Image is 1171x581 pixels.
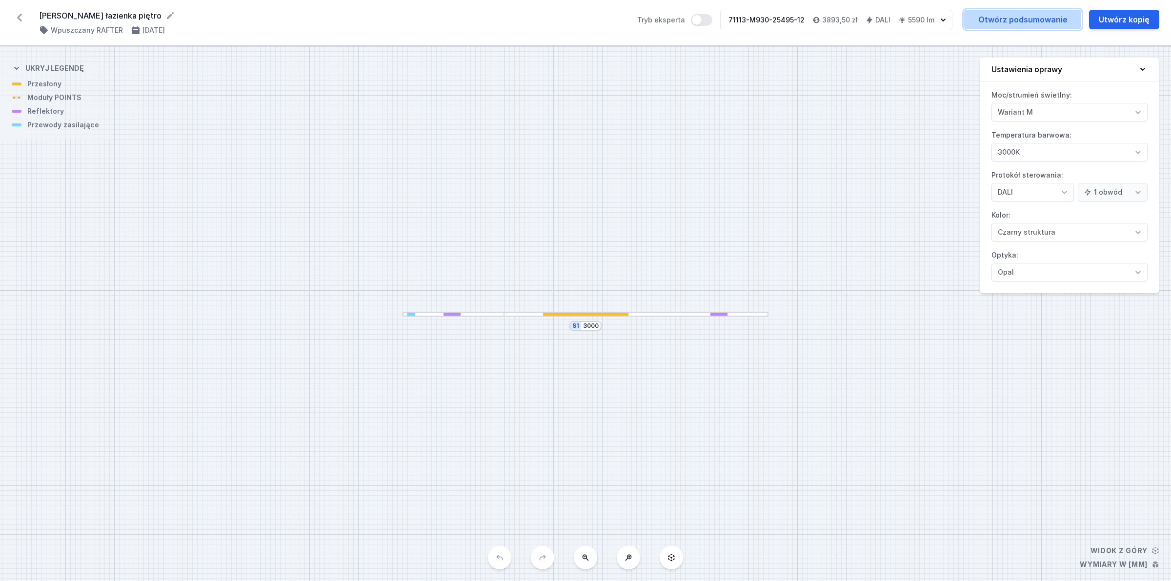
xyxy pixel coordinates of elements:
[1078,183,1148,201] select: Protokół sterowania:
[991,183,1074,201] select: Protokół sterowania:
[1089,10,1159,29] button: Utwórz kopię
[991,263,1148,281] select: Optyka:
[991,223,1148,241] select: Kolor:
[991,167,1148,201] label: Protokół sterowania:
[165,11,175,20] button: Edytuj nazwę projektu
[583,322,599,330] input: Wymiar [mm]
[720,10,952,30] button: 71113-M930-25495-123893,50 złDALI5590 lm
[991,87,1148,121] label: Moc/strumień świetlny:
[991,207,1148,241] label: Kolor:
[875,15,890,25] h4: DALI
[991,63,1062,75] h4: Ustawienia oprawy
[637,14,712,26] label: Tryb eksperta
[991,143,1148,161] select: Temperatura barwowa:
[728,15,805,25] div: 71113-M930-25495-12
[908,15,934,25] h4: 5590 lm
[991,127,1148,161] label: Temperatura barwowa:
[964,10,1081,29] a: Otwórz podsumowanie
[39,10,626,21] form: [PERSON_NAME] łazienka piętro
[51,25,123,35] h4: Wpuszczany RAFTER
[991,247,1148,281] label: Optyka:
[991,103,1148,121] select: Moc/strumień świetlny:
[25,63,84,73] h4: Ukryj legendę
[691,14,712,26] button: Tryb eksperta
[12,56,84,79] button: Ukryj legendę
[980,58,1159,81] button: Ustawienia oprawy
[142,25,165,35] h4: [DATE]
[822,15,858,25] h4: 3893,50 zł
